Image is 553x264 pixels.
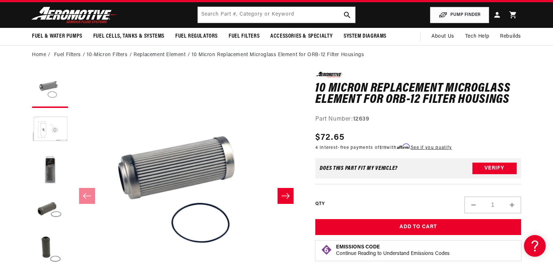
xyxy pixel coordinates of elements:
[380,146,387,150] span: $19
[500,33,521,41] span: Rebuilds
[278,188,294,204] button: Slide right
[170,28,223,45] summary: Fuel Regulators
[430,7,489,23] button: PUMP FINDER
[32,112,68,148] button: Load image 2 in gallery view
[336,244,380,250] strong: Emissions Code
[465,33,489,41] span: Tech Help
[192,51,364,59] li: 10 Micron Replacement Microglass Element for ORB-12 Filter Housings
[320,165,398,171] div: Does This part fit My vehicle?
[338,28,392,45] summary: System Diagrams
[495,28,527,45] summary: Rebuilds
[223,28,265,45] summary: Fuel Filters
[397,144,410,149] span: Affirm
[265,28,338,45] summary: Accessories & Specialty
[315,131,344,144] span: $72.65
[87,51,134,59] li: 10-Micron Filters
[32,191,68,227] button: Load image 4 in gallery view
[315,144,452,151] p: 4 interest-free payments of with .
[93,33,164,40] span: Fuel Cells, Tanks & Systems
[26,28,88,45] summary: Fuel & Water Pumps
[344,33,386,40] span: System Diagrams
[134,51,192,59] li: Replacement Element
[32,33,82,40] span: Fuel & Water Pumps
[88,28,170,45] summary: Fuel Cells, Tanks & Systems
[315,83,521,106] h1: 10 Micron Replacement Microglass Element for ORB-12 Filter Housings
[198,7,355,23] input: Search by Part Number, Category or Keyword
[270,33,333,40] span: Accessories & Specialty
[336,251,450,257] p: Continue Reading to Understand Emissions Codes
[32,51,521,59] nav: breadcrumbs
[431,34,454,39] span: About Us
[315,219,521,235] button: Add to Cart
[32,72,68,108] button: Load image 1 in gallery view
[79,188,95,204] button: Slide left
[175,33,218,40] span: Fuel Regulators
[472,163,517,174] button: Verify
[315,115,521,124] div: Part Number:
[315,201,324,207] label: QTY
[32,51,46,59] a: Home
[336,244,450,257] button: Emissions CodeContinue Reading to Understand Emissions Codes
[321,244,332,256] img: Emissions code
[54,51,87,59] li: Fuel Filters
[353,116,369,122] strong: 12639
[339,7,355,23] button: search button
[32,151,68,188] button: Load image 3 in gallery view
[411,146,452,150] a: See if you qualify - Learn more about Affirm Financing (opens in modal)
[426,28,460,45] a: About Us
[229,33,259,40] span: Fuel Filters
[460,28,495,45] summary: Tech Help
[29,7,120,24] img: Aeromotive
